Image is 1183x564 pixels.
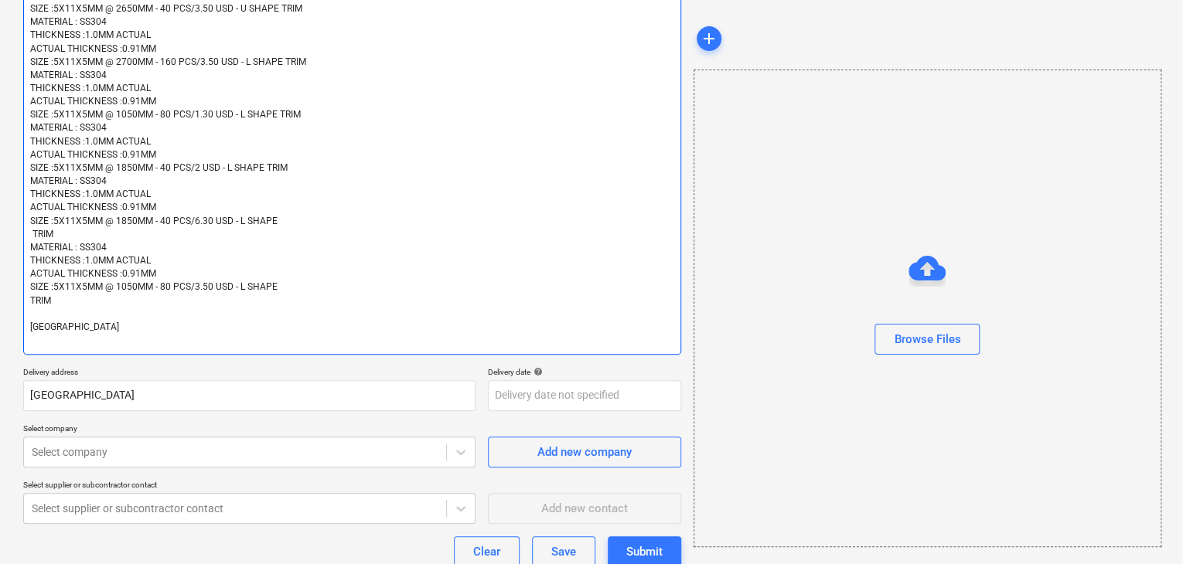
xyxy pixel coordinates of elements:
input: Delivery address [23,380,476,411]
button: Browse Files [874,324,980,355]
p: Delivery address [23,367,476,380]
div: Clear [473,542,500,562]
span: help [530,367,543,376]
p: Select company [23,423,476,437]
p: Select supplier or subcontractor contact [23,480,476,493]
span: add [700,29,718,48]
iframe: Chat Widget [1106,490,1183,564]
div: Submit [626,542,663,562]
div: Save [551,542,576,562]
div: Delivery date [488,367,681,377]
div: Add new company [537,442,632,462]
div: Browse Files [894,329,960,349]
div: Browse Files [694,70,1161,547]
input: Delivery date not specified [488,380,681,411]
button: Add new company [488,437,681,467]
